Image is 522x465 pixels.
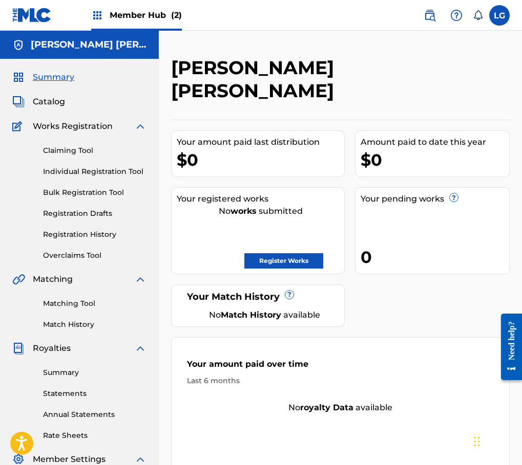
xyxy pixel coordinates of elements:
span: Royalties [33,342,71,355]
span: Works Registration [33,120,113,132]
div: Your amount paid last distribution [177,136,344,148]
a: Registration Drafts [43,208,147,219]
span: Catalog [33,96,65,108]
a: Rate Sheets [43,430,147,441]
div: Notifications [473,10,483,20]
strong: royalty data [300,403,353,412]
div: 0 [361,246,509,269]
strong: works [231,206,257,216]
a: Registration History [43,229,147,240]
img: Top Rightsholders [91,9,103,21]
span: Summary [33,71,74,83]
a: Individual Registration Tool [43,166,147,177]
div: Your Match History [184,290,331,304]
img: Accounts [12,39,25,51]
img: help [450,9,463,21]
a: Register Works [244,253,323,269]
span: ? [285,291,294,299]
img: search [424,9,436,21]
span: Member Hub [110,9,182,21]
a: Bulk Registration Tool [43,187,147,198]
a: SummarySummary [12,71,74,83]
iframe: Chat Widget [471,416,522,465]
a: CatalogCatalog [12,96,65,108]
div: Last 6 months [187,375,494,386]
div: Your amount paid over time [187,358,494,375]
div: Help [446,5,467,26]
img: Works Registration [12,120,26,132]
div: $0 [361,148,509,171]
span: (2) [171,10,182,20]
span: Matching [33,273,73,285]
span: ? [450,193,458,202]
strong: Match History [221,310,281,320]
a: Annual Statements [43,409,147,420]
img: Summary [12,71,25,83]
img: Catalog [12,96,25,108]
div: No submitted [177,205,344,217]
h5: Luis Eduardo Gallego Mejia [31,39,147,51]
div: Your pending works [361,193,509,205]
div: Amount paid to date this year [361,136,509,148]
img: expand [134,342,147,355]
a: Statements [43,388,147,399]
div: Your registered works [177,193,344,205]
a: Overclaims Tool [43,250,147,261]
iframe: Resource Center [493,306,522,388]
img: Matching [12,273,25,285]
a: Matching Tool [43,298,147,309]
div: No available [197,309,331,321]
div: Widget de chat [471,416,522,465]
img: Royalties [12,342,25,355]
img: expand [134,273,147,285]
a: Public Search [420,5,440,26]
div: $0 [177,148,344,171]
img: expand [134,120,147,132]
a: Match History [43,319,147,330]
h2: [PERSON_NAME] [PERSON_NAME] [171,56,432,102]
div: Arrastrar [474,426,480,457]
div: User Menu [489,5,510,26]
a: Claiming Tool [43,145,147,156]
img: MLC Logo [12,8,52,23]
a: Summary [43,367,147,378]
div: No available [172,402,509,414]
